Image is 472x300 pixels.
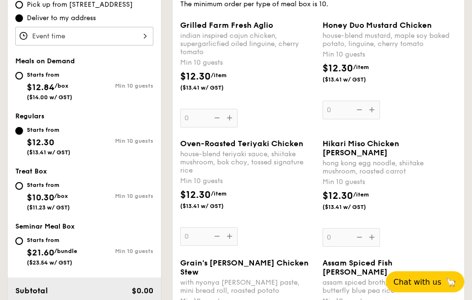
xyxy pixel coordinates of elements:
[15,1,23,9] input: Pick up from [STREET_ADDRESS]
[180,32,315,56] div: indian inspired cajun chicken, supergarlicfied oiled linguine, cherry tomato
[15,222,75,231] span: Seminar Meal Box
[27,94,72,101] span: ($14.00 w/ GST)
[322,50,457,59] div: Min 10 guests
[393,277,441,287] span: Chat with us
[180,58,315,68] div: Min 10 guests
[322,278,457,295] div: assam spiced broth, baked white fish, butterfly blue pea rice
[27,236,77,244] div: Starts from
[55,82,69,89] span: /box
[353,191,369,198] span: /item
[15,14,23,22] input: Deliver to my address
[84,138,153,144] div: Min 10 guests
[27,71,72,79] div: Starts from
[84,248,153,254] div: Min 10 guests
[353,64,369,70] span: /item
[322,32,457,48] div: house-blend mustard, maple soy baked potato, linguine, cherry tomato
[180,139,303,148] span: Oven-Roasted Teriyaki Chicken
[322,21,432,30] span: Honey Duo Mustard Chicken
[180,278,315,295] div: with nyonya [PERSON_NAME] paste, mini bread roll, roasted potato
[322,63,353,74] span: $12.30
[445,277,457,288] span: 🦙
[27,181,70,189] div: Starts from
[180,71,211,82] span: $12.30
[27,204,70,211] span: ($11.23 w/ GST)
[15,182,23,190] input: Starts from$10.30/box($11.23 w/ GST)Min 10 guests
[132,286,153,295] span: $0.00
[27,13,96,23] span: Deliver to my address
[15,237,23,245] input: Starts from$21.60/bundle($23.54 w/ GST)Min 10 guests
[180,189,211,201] span: $12.30
[322,139,399,157] span: Hikari Miso Chicken [PERSON_NAME]
[322,177,457,187] div: Min 10 guests
[180,21,273,30] span: Grilled Farm Fresh Aglio
[211,72,227,79] span: /item
[27,192,54,203] span: $10.30
[180,150,315,174] div: house-blend teriyaki sauce, shiitake mushroom, bok choy, tossed signature rice
[15,57,75,65] span: Meals on Demand
[54,193,68,199] span: /box
[27,126,70,134] div: Starts from
[211,190,227,197] span: /item
[322,190,353,202] span: $12.30
[15,27,153,46] input: Event time
[386,271,464,292] button: Chat with us🦙
[27,137,54,148] span: $12.30
[15,112,45,120] span: Regulars
[180,84,230,92] span: ($13.41 w/ GST)
[27,247,54,258] span: $21.60
[322,76,372,83] span: ($13.41 w/ GST)
[84,193,153,199] div: Min 10 guests
[15,127,23,135] input: Starts from$12.30($13.41 w/ GST)Min 10 guests
[54,248,77,254] span: /bundle
[180,202,230,210] span: ($13.41 w/ GST)
[322,258,392,277] span: Assam Spiced Fish [PERSON_NAME]
[180,176,315,186] div: Min 10 guests
[27,149,70,156] span: ($13.41 w/ GST)
[15,286,48,295] span: Subtotal
[322,159,457,175] div: hong kong egg noodle, shiitake mushroom, roasted carrot
[322,203,372,211] span: ($13.41 w/ GST)
[15,72,23,80] input: Starts from$12.84/box($14.00 w/ GST)Min 10 guests
[27,82,55,92] span: $12.84
[84,82,153,89] div: Min 10 guests
[27,259,72,266] span: ($23.54 w/ GST)
[180,258,309,277] span: Grain's [PERSON_NAME] Chicken Stew
[15,167,47,175] span: Treat Box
